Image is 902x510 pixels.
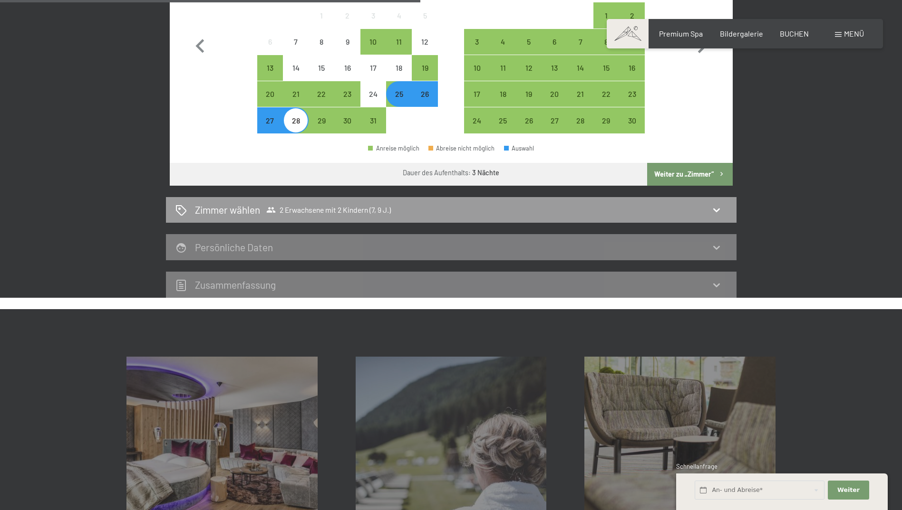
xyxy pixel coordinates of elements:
[284,117,308,141] div: 28
[568,90,592,114] div: 21
[336,38,359,62] div: 9
[257,107,283,133] div: Anreise möglich
[619,107,645,133] div: Sun Nov 30 2025
[386,55,412,81] div: Anreise nicht möglich
[387,64,411,88] div: 18
[412,55,437,81] div: Anreise möglich
[258,117,282,141] div: 27
[310,38,333,62] div: 8
[361,12,385,36] div: 3
[464,81,490,107] div: Anreise möglich
[593,29,619,55] div: Anreise möglich
[568,38,592,62] div: 7
[309,2,334,28] div: Anreise nicht möglich
[360,107,386,133] div: Fri Oct 31 2025
[593,55,619,81] div: Sat Nov 15 2025
[543,64,566,88] div: 13
[309,29,334,55] div: Anreise nicht möglich
[309,107,334,133] div: Anreise möglich
[593,107,619,133] div: Anreise möglich
[412,29,437,55] div: Sun Oct 12 2025
[620,12,644,36] div: 2
[465,64,489,88] div: 10
[464,29,490,55] div: Anreise möglich
[335,81,360,107] div: Thu Oct 23 2025
[386,29,412,55] div: Anreise möglich
[490,107,516,133] div: Anreise möglich
[780,29,809,38] a: BUCHEN
[428,145,495,151] div: Abreise nicht möglich
[386,2,412,28] div: Sat Oct 04 2025
[387,12,411,36] div: 4
[283,81,309,107] div: Tue Oct 21 2025
[413,64,436,88] div: 19
[619,107,645,133] div: Anreise möglich
[336,117,359,141] div: 30
[361,38,385,62] div: 10
[257,29,283,55] div: Anreise nicht möglich
[195,279,276,291] h2: Zusammen­fassung
[360,81,386,107] div: Anreise nicht möglich
[517,117,541,141] div: 26
[283,107,309,133] div: Tue Oct 28 2025
[335,2,360,28] div: Thu Oct 02 2025
[594,90,618,114] div: 22
[360,2,386,28] div: Fri Oct 03 2025
[619,2,645,28] div: Sun Nov 02 2025
[360,81,386,107] div: Fri Oct 24 2025
[257,29,283,55] div: Mon Oct 06 2025
[543,90,566,114] div: 20
[387,38,411,62] div: 11
[619,2,645,28] div: Anreise möglich
[465,117,489,141] div: 24
[195,203,260,217] h2: Zimmer wählen
[594,117,618,141] div: 29
[543,117,566,141] div: 27
[542,81,567,107] div: Anreise möglich
[283,29,309,55] div: Tue Oct 07 2025
[593,55,619,81] div: Anreise möglich
[567,107,593,133] div: Anreise möglich
[594,12,618,36] div: 1
[258,38,282,62] div: 6
[335,29,360,55] div: Anreise nicht möglich
[283,107,309,133] div: Anreise möglich
[336,64,359,88] div: 16
[659,29,703,38] span: Premium Spa
[593,81,619,107] div: Anreise möglich
[309,107,334,133] div: Wed Oct 29 2025
[720,29,763,38] a: Bildergalerie
[490,29,516,55] div: Anreise möglich
[542,81,567,107] div: Thu Nov 20 2025
[309,29,334,55] div: Wed Oct 08 2025
[361,90,385,114] div: 24
[517,38,541,62] div: 5
[386,55,412,81] div: Sat Oct 18 2025
[335,55,360,81] div: Thu Oct 16 2025
[360,55,386,81] div: Anreise nicht möglich
[258,90,282,114] div: 20
[542,55,567,81] div: Thu Nov 13 2025
[620,90,644,114] div: 23
[593,81,619,107] div: Sat Nov 22 2025
[490,81,516,107] div: Tue Nov 18 2025
[386,81,412,107] div: Sat Oct 25 2025
[516,29,542,55] div: Wed Nov 05 2025
[403,168,499,178] div: Dauer des Aufenthalts:
[619,81,645,107] div: Sun Nov 23 2025
[490,55,516,81] div: Tue Nov 11 2025
[490,107,516,133] div: Tue Nov 25 2025
[257,81,283,107] div: Anreise möglich
[593,2,619,28] div: Sat Nov 01 2025
[517,90,541,114] div: 19
[309,2,334,28] div: Wed Oct 01 2025
[567,29,593,55] div: Anreise möglich
[360,29,386,55] div: Fri Oct 10 2025
[360,2,386,28] div: Anreise nicht möglich
[464,81,490,107] div: Mon Nov 17 2025
[490,55,516,81] div: Anreise möglich
[464,107,490,133] div: Anreise möglich
[309,55,334,81] div: Wed Oct 15 2025
[386,29,412,55] div: Sat Oct 11 2025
